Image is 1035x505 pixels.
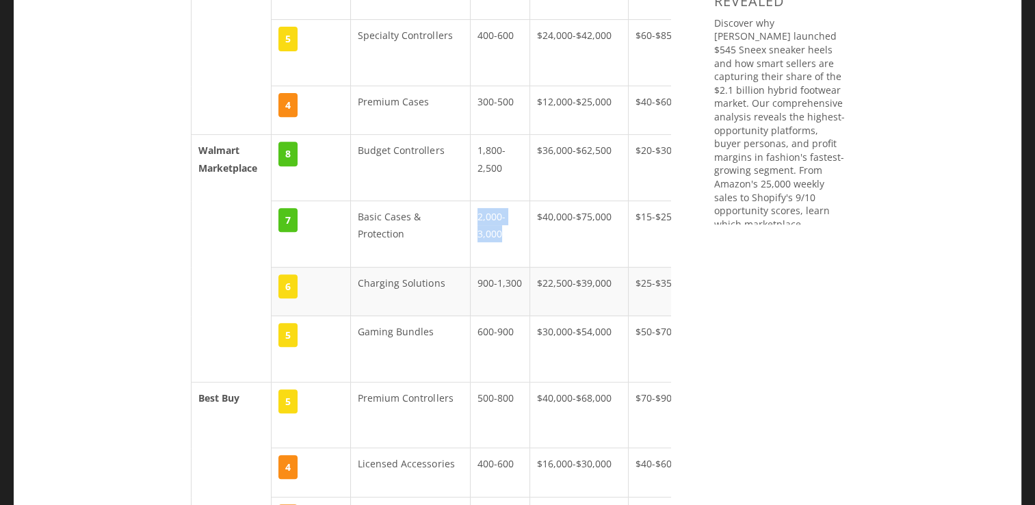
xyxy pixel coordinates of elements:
[530,448,629,497] td: $16,000-$30,000
[351,316,471,383] td: Gaming Bundles
[278,208,298,232] span: 7
[471,135,530,201] td: 1,800-2,500
[530,135,629,201] td: $36,000-$62,500
[628,316,691,383] td: $50-$70
[278,455,298,479] span: 4
[471,382,530,448] td: 500-800
[471,316,530,383] td: 600-900
[628,86,691,135] td: $40-$60
[530,267,629,315] td: $22,500-$39,000
[198,144,257,174] strong: Walmart Marketplace
[471,20,530,86] td: 400-600
[530,86,629,135] td: $12,000-$25,000
[628,20,691,86] td: $60-$85
[628,135,691,201] td: $20-$30
[530,382,629,448] td: $40,000-$68,000
[471,267,530,315] td: 900-1,300
[471,448,530,497] td: 400-600
[530,20,629,86] td: $24,000-$42,000
[351,201,471,268] td: Basic Cases & Protection
[278,27,298,51] span: 5
[351,448,471,497] td: Licensed Accessories
[278,93,298,117] span: 4
[628,267,691,315] td: $25-$35
[351,86,471,135] td: Premium Cases
[351,135,471,201] td: Budget Controllers
[278,323,298,347] span: 5
[471,86,530,135] td: 300-500
[530,316,629,383] td: $30,000-$54,000
[351,382,471,448] td: Premium Controllers
[278,274,298,298] span: 6
[530,201,629,268] td: $40,000-$75,000
[198,391,239,404] strong: Best Buy
[471,201,530,268] td: 2,000-3,000
[351,20,471,86] td: Specialty Controllers
[628,448,691,497] td: $40-$60
[278,142,298,166] span: 8
[628,382,691,448] td: $70-$90
[351,267,471,315] td: Charging Solutions
[628,201,691,268] td: $15-$25
[714,16,845,271] p: Discover why [PERSON_NAME] launched $545 Sneex sneaker heels and how smart sellers are capturing ...
[278,389,298,413] span: 5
